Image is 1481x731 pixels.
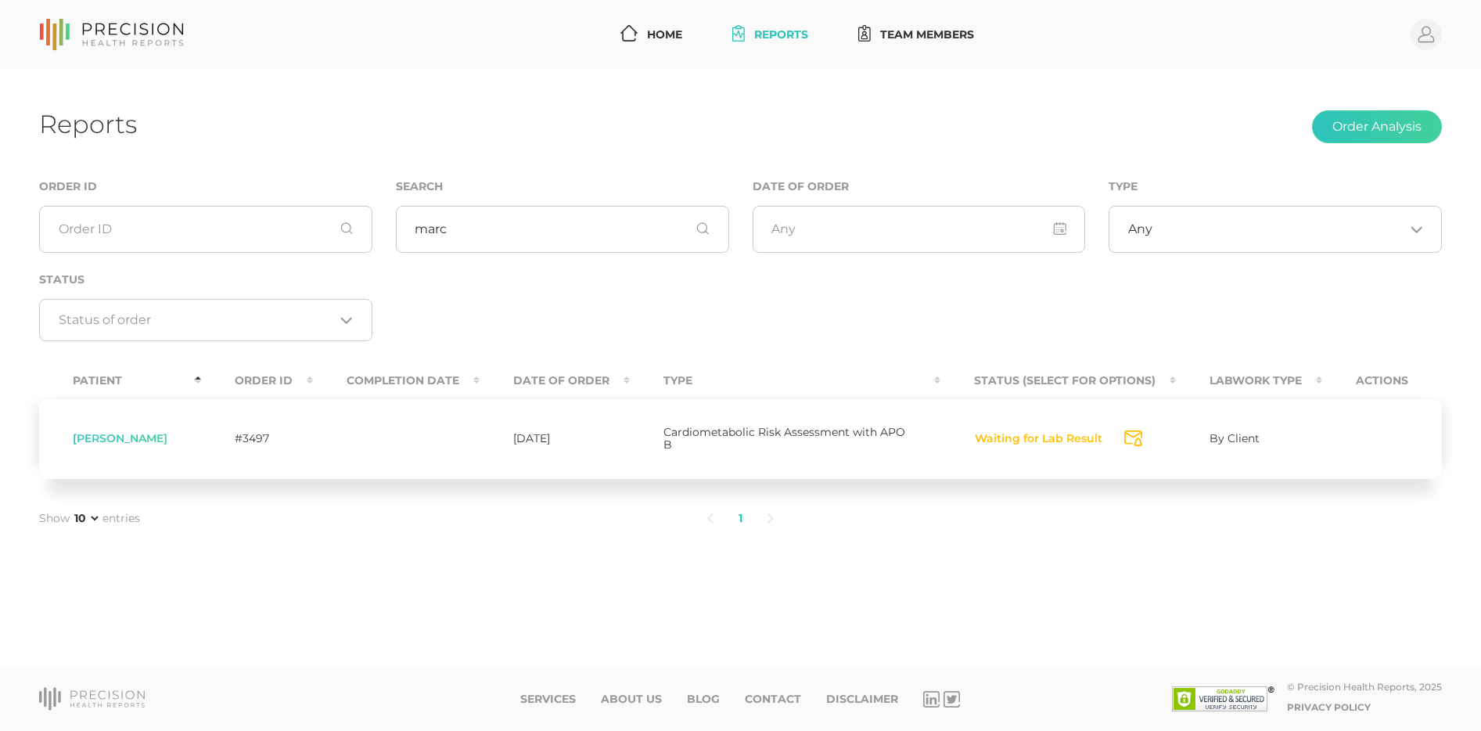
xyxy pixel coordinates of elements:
select: Showentries [71,510,101,526]
td: #3497 [201,398,313,479]
a: Reports [726,20,814,49]
svg: Send Notification [1124,430,1142,447]
button: Order Analysis [1312,110,1442,143]
th: Order ID : activate to sort column ascending [201,363,313,398]
button: Waiting for Lab Result [974,431,1103,447]
label: Search [396,180,443,193]
a: About Us [601,693,662,706]
div: © Precision Health Reports, 2025 [1287,681,1442,693]
img: SSL site seal - click to verify [1172,686,1274,711]
input: First or Last Name [396,206,729,253]
th: Status (Select for Options) : activate to sort column ascending [940,363,1176,398]
span: By Client [1210,431,1260,445]
label: Status [39,273,84,286]
th: Patient : activate to sort column descending [39,363,201,398]
th: Labwork Type : activate to sort column ascending [1176,363,1322,398]
input: Search for option [59,312,335,328]
th: Date Of Order : activate to sort column ascending [480,363,630,398]
input: Order ID [39,206,372,253]
label: Show entries [39,510,140,527]
a: Blog [687,693,720,706]
input: Any [753,206,1086,253]
a: Disclaimer [826,693,898,706]
div: Search for option [1109,206,1442,253]
input: Search for option [1152,221,1404,237]
a: Home [614,20,688,49]
a: Team Members [852,20,980,49]
div: Search for option [39,299,372,341]
a: Privacy Policy [1287,701,1371,713]
th: Actions [1322,363,1442,398]
td: [DATE] [480,398,630,479]
a: Contact [745,693,801,706]
span: [PERSON_NAME] [73,431,167,445]
th: Type : activate to sort column ascending [630,363,940,398]
label: Type [1109,180,1138,193]
span: Cardiometabolic Risk Assessment with APO B [663,425,905,452]
th: Completion Date : activate to sort column ascending [313,363,480,398]
h1: Reports [39,109,137,139]
span: Any [1128,221,1152,237]
a: Services [520,693,576,706]
label: Order ID [39,180,97,193]
label: Date of Order [753,180,849,193]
